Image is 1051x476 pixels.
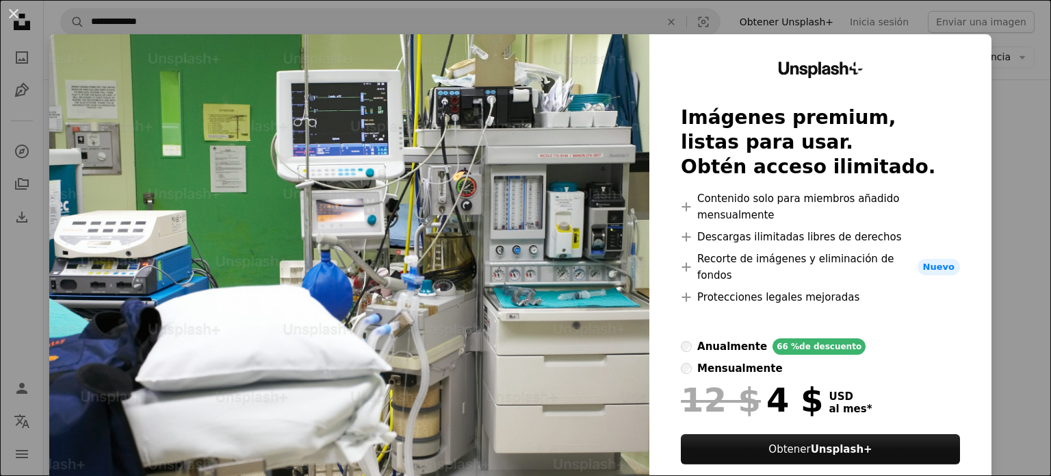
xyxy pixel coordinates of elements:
span: USD [829,390,872,403]
span: al mes * [829,403,872,415]
span: 12 $ [681,382,761,418]
button: ObtenerUnsplash+ [681,434,960,464]
li: Protecciones legales mejoradas [681,289,960,305]
strong: Unsplash+ [811,443,872,455]
div: mensualmente [697,360,782,377]
div: anualmente [697,338,767,355]
h2: Imágenes premium, listas para usar. Obtén acceso ilimitado. [681,105,960,179]
li: Recorte de imágenes y eliminación de fondos [681,251,960,284]
li: Contenido solo para miembros añadido mensualmente [681,190,960,223]
span: Nuevo [918,259,960,275]
div: 4 $ [681,382,823,418]
li: Descargas ilimitadas libres de derechos [681,229,960,245]
input: mensualmente [681,363,692,374]
input: anualmente66 %de descuento [681,341,692,352]
div: 66 % de descuento [773,338,866,355]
